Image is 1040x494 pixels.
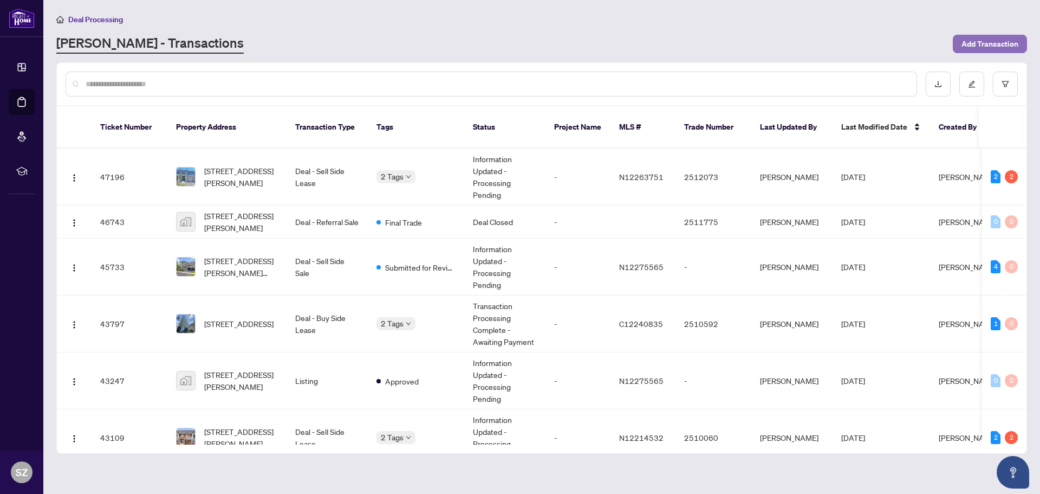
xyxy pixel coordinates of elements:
span: download [934,80,942,88]
span: [PERSON_NAME] [939,319,997,329]
button: Logo [66,429,83,446]
th: Trade Number [675,106,751,149]
span: down [406,321,411,326]
span: [DATE] [841,217,865,227]
td: [PERSON_NAME] [751,296,833,352]
td: Deal - Sell Side Sale [287,239,368,296]
span: [STREET_ADDRESS][PERSON_NAME] [204,426,278,450]
img: thumbnail-img [177,315,195,333]
span: [DATE] [841,172,865,182]
td: Deal Closed [464,206,545,239]
th: Ticket Number [92,106,167,149]
td: 2512073 [675,149,751,206]
img: Logo [70,264,79,272]
div: 1 [991,317,1000,330]
span: home [56,16,64,23]
button: Logo [66,168,83,185]
span: filter [1002,80,1009,88]
td: Deal - Referral Sale [287,206,368,239]
th: MLS # [610,106,675,149]
button: edit [959,72,984,97]
div: 0 [1005,374,1018,387]
span: Last Modified Date [841,121,907,133]
td: Deal - Buy Side Lease [287,296,368,352]
th: Status [464,106,545,149]
td: [PERSON_NAME] [751,206,833,239]
td: [PERSON_NAME] [751,149,833,206]
td: 2510060 [675,409,751,466]
span: SZ [16,465,28,480]
div: 4 [991,260,1000,273]
span: down [406,174,411,179]
span: Final Trade [385,216,422,228]
img: thumbnail-img [177,168,195,186]
img: thumbnail-img [177,428,195,447]
td: 43109 [92,409,167,466]
button: Logo [66,213,83,230]
td: Deal - Sell Side Lease [287,409,368,466]
td: 47196 [92,149,167,206]
td: Deal - Sell Side Lease [287,149,368,206]
td: Information Updated - Processing Pending [464,149,545,206]
td: Listing [287,352,368,409]
td: - [675,352,751,409]
td: - [675,239,751,296]
span: [PERSON_NAME] [939,376,997,386]
button: Open asap [997,456,1029,489]
span: 2 Tags [381,170,404,183]
td: Information Updated - Processing Pending [464,409,545,466]
div: 2 [1005,431,1018,444]
span: Deal Processing [68,15,123,24]
td: - [545,239,610,296]
a: [PERSON_NAME] - Transactions [56,34,244,54]
img: Logo [70,320,79,329]
td: 2510592 [675,296,751,352]
th: Transaction Type [287,106,368,149]
td: 43247 [92,352,167,409]
button: download [926,72,951,97]
button: Add Transaction [953,35,1027,53]
span: [STREET_ADDRESS][PERSON_NAME][PERSON_NAME] [204,255,278,279]
span: [PERSON_NAME] [939,262,997,272]
span: [PERSON_NAME] [939,217,997,227]
td: [PERSON_NAME] [751,239,833,296]
span: [STREET_ADDRESS][PERSON_NAME] [204,165,278,189]
span: N12275565 [619,262,664,272]
th: Tags [368,106,464,149]
span: [DATE] [841,262,865,272]
td: 43797 [92,296,167,352]
td: 2511775 [675,206,751,239]
img: thumbnail-img [177,213,195,231]
th: Created By [930,106,995,149]
span: Add Transaction [961,35,1018,53]
td: Information Updated - Processing Pending [464,352,545,409]
td: Transaction Processing Complete - Awaiting Payment [464,296,545,352]
span: [DATE] [841,433,865,442]
button: Logo [66,372,83,389]
td: - [545,206,610,239]
div: 0 [1005,215,1018,228]
span: [DATE] [841,376,865,386]
td: [PERSON_NAME] [751,409,833,466]
span: [STREET_ADDRESS] [204,318,274,330]
span: [STREET_ADDRESS][PERSON_NAME] [204,210,278,234]
img: Logo [70,219,79,227]
th: Project Name [545,106,610,149]
div: 2 [1005,170,1018,183]
td: - [545,296,610,352]
button: filter [993,72,1018,97]
th: Last Updated By [751,106,833,149]
span: Approved [385,375,419,387]
td: 45733 [92,239,167,296]
button: Logo [66,315,83,332]
span: N12214532 [619,433,664,442]
div: 0 [1005,317,1018,330]
span: C12240835 [619,319,663,329]
span: edit [968,80,976,88]
span: [DATE] [841,319,865,329]
td: Information Updated - Processing Pending [464,239,545,296]
th: Property Address [167,106,287,149]
td: [PERSON_NAME] [751,352,833,409]
img: logo [9,8,35,28]
div: 0 [991,215,1000,228]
